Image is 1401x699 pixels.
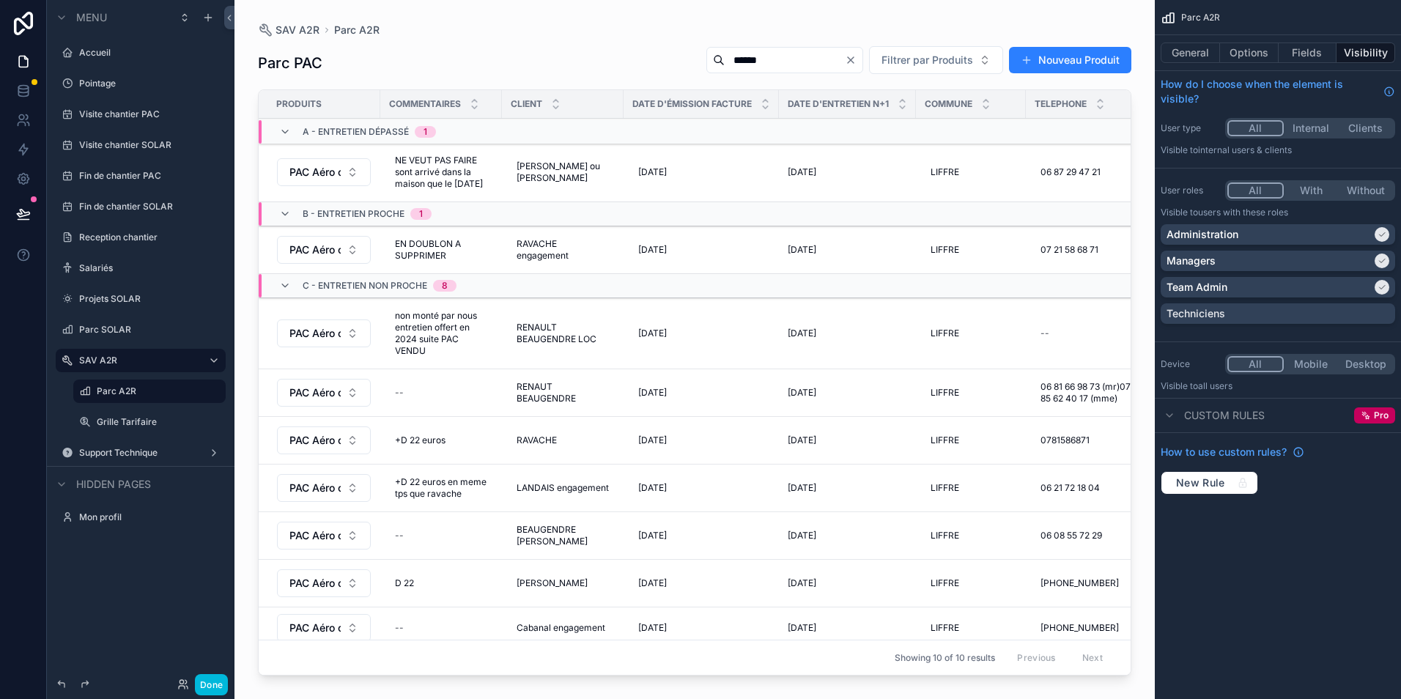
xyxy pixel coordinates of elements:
button: Select Button [277,319,371,347]
label: SAV A2R [79,355,196,366]
button: New Rule [1161,471,1258,495]
button: Without [1338,182,1393,199]
span: [DATE] [638,530,667,541]
a: Parc SOLAR [79,324,217,336]
span: Commune [925,98,972,110]
span: Users with these roles [1198,207,1288,218]
span: EN DOUBLON A SUPPRIMER [395,238,487,262]
span: 06 81 66 98 73 (mr)07 85 62 40 17 (mme) [1040,381,1133,404]
p: Techniciens [1167,306,1225,321]
span: Hidden pages [76,477,151,492]
p: Administration [1167,227,1238,242]
span: non monté par nous entretien offert en 2024 suite PAC VENDU [395,310,487,357]
span: [DATE] [638,577,667,589]
span: How do I choose when the element is visible? [1161,77,1378,106]
span: Cabanal engagement [517,622,605,634]
button: Select Button [277,522,371,550]
label: Accueil [79,47,217,59]
span: New Rule [1170,476,1231,489]
span: LIFFRE [931,434,959,446]
span: PAC Aéro ou Géo [289,243,341,257]
button: Clear [845,54,862,66]
span: Date d'entretien n+1 [788,98,889,110]
button: With [1284,182,1339,199]
label: Reception chantier [79,232,217,243]
p: Visible to [1161,207,1395,218]
label: Fin de chantier SOLAR [79,201,217,212]
span: [DATE] [788,244,816,256]
span: [DATE] [638,387,667,399]
span: Showing 10 of 10 results [895,652,995,664]
span: Produits [276,98,322,110]
span: RENAUT BEAUGENDRE [517,381,609,404]
p: Visible to [1161,380,1395,392]
a: Parc A2R [97,385,217,397]
span: Custom rules [1184,408,1265,423]
span: RENAULT BEAUGENDRE LOC [517,322,609,345]
button: Select Button [277,426,371,454]
span: [PHONE_NUMBER] [1040,622,1119,634]
label: Projets SOLAR [79,293,217,305]
button: General [1161,42,1220,63]
span: Pro [1374,410,1389,421]
label: Grille Tarifaire [97,416,217,428]
button: Options [1220,42,1279,63]
div: -- [395,622,404,634]
span: LIFFRE [931,387,959,399]
span: [DATE] [638,482,667,494]
button: Nouveau Produit [1009,47,1131,73]
span: a - entretien dépassé [303,126,409,138]
span: LIFFRE [931,622,959,634]
a: Visite chantier SOLAR [79,139,217,151]
button: All [1227,182,1284,199]
span: 0781586871 [1040,434,1090,446]
div: 8 [442,280,448,292]
span: [DATE] [788,328,816,339]
button: Select Button [277,379,371,407]
button: Done [195,674,228,695]
span: SAV A2R [276,23,319,37]
a: How to use custom rules? [1161,445,1304,459]
div: -- [395,530,404,541]
a: How do I choose when the element is visible? [1161,77,1395,106]
a: Fin de chantier PAC [79,170,217,182]
button: Visibility [1337,42,1395,63]
span: LIFFRE [931,166,959,178]
a: Parc A2R [334,23,380,37]
span: [DATE] [788,482,816,494]
div: -- [1040,328,1049,339]
button: Fields [1279,42,1337,63]
label: User roles [1161,185,1219,196]
span: 06 21 72 18 04 [1040,482,1100,494]
span: [PHONE_NUMBER] [1040,577,1119,589]
span: Internal users & clients [1198,144,1292,155]
button: Select Button [277,614,371,642]
span: How to use custom rules? [1161,445,1287,459]
a: Mon profil [79,511,217,523]
span: PAC Aéro ou Géo [289,621,341,635]
span: RAVACHE engagement [517,238,609,262]
button: Internal [1284,120,1339,136]
span: Parc A2R [1181,12,1220,23]
span: [DATE] [788,166,816,178]
span: PAC Aéro ou Géo [289,576,341,591]
span: LIFFRE [931,482,959,494]
span: 06 87 29 47 21 [1040,166,1101,178]
button: Clients [1338,120,1393,136]
span: c - entretien non proche [303,280,427,292]
span: [DATE] [638,244,667,256]
span: NE VEUT PAS FAIRE sont arrivé dans la maison que le [DATE] [395,155,487,190]
div: 1 [419,208,423,220]
label: Salariés [79,262,217,274]
a: SAV A2R [258,23,319,37]
span: Menu [76,10,107,25]
button: All [1227,120,1284,136]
